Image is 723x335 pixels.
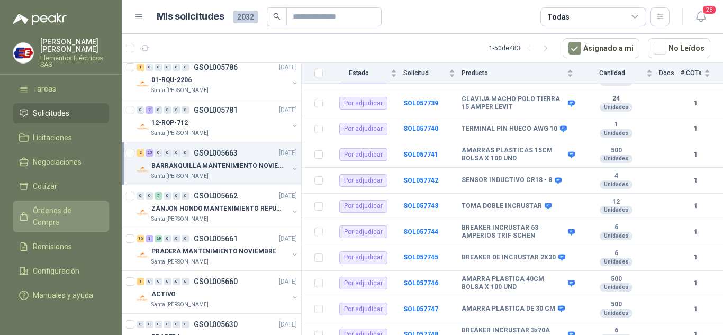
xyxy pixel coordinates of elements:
[279,320,297,330] p: [DATE]
[151,129,209,138] p: Santa [PERSON_NAME]
[681,98,710,108] b: 1
[580,63,659,84] th: Cantidad
[563,38,639,58] button: Asignado a mi
[600,180,632,189] div: Unidades
[155,321,162,328] div: 0
[173,235,180,242] div: 0
[33,265,79,277] span: Configuración
[13,152,109,172] a: Negociaciones
[182,149,189,157] div: 0
[33,132,72,143] span: Licitaciones
[13,128,109,148] a: Licitaciones
[173,192,180,200] div: 0
[702,5,717,15] span: 26
[681,69,702,77] span: # COTs
[659,63,681,84] th: Docs
[339,251,387,264] div: Por adjudicar
[173,64,180,71] div: 0
[151,289,176,300] p: ACTIVO
[580,301,653,309] b: 500
[151,215,209,223] p: Santa [PERSON_NAME]
[403,99,438,107] a: SOL057739
[33,180,57,192] span: Cotizar
[33,205,99,228] span: Órdenes de Compra
[273,13,281,20] span: search
[137,206,149,219] img: Company Logo
[329,69,388,77] span: Estado
[137,64,144,71] div: 1
[173,321,180,328] div: 0
[462,224,565,240] b: BREAKER INCRUSTAR 63 AMPERIOS TRIF SCHEN
[580,223,653,232] b: 6
[339,97,387,110] div: Por adjudicar
[173,278,180,285] div: 0
[194,64,238,71] p: GSOL005786
[13,176,109,196] a: Cotizar
[194,106,238,114] p: GSOL005781
[137,106,144,114] div: 0
[580,69,644,77] span: Cantidad
[462,202,542,211] b: TOMA DOBLE INCRUSTAR
[40,55,109,68] p: Elementos Eléctricos SAS
[146,321,153,328] div: 0
[40,38,109,53] p: [PERSON_NAME] [PERSON_NAME]
[194,149,238,157] p: GSOL005663
[137,278,144,285] div: 1
[194,278,238,285] p: GSOL005660
[151,75,192,85] p: 01-RQU-2206
[137,147,299,180] a: 2 20 0 0 0 0 GSOL005663[DATE] Company LogoBARRANQUILLA MANTENIMIENTO NOVIEMBRESanta [PERSON_NAME]
[403,253,438,261] a: SOL057745
[155,192,162,200] div: 5
[137,61,299,95] a: 1 0 0 0 0 0 GSOL005786[DATE] Company Logo01-RQU-2206Santa [PERSON_NAME]
[681,278,710,288] b: 1
[681,252,710,262] b: 1
[194,321,238,328] p: GSOL005630
[681,304,710,314] b: 1
[13,103,109,123] a: Solicitudes
[33,289,93,301] span: Manuales y ayuda
[339,123,387,135] div: Por adjudicar
[155,235,162,242] div: 29
[194,192,238,200] p: GSOL005662
[580,121,653,129] b: 1
[403,228,438,236] a: SOL057744
[462,275,565,292] b: AMARRA PLASTICA 40CM BOLSA X 100 UND
[33,83,56,95] span: Tareas
[137,121,149,133] img: Company Logo
[146,278,153,285] div: 0
[279,277,297,287] p: [DATE]
[279,105,297,115] p: [DATE]
[137,275,299,309] a: 1 0 0 0 0 0 GSOL005660[DATE] Company LogoACTIVOSanta [PERSON_NAME]
[33,107,69,119] span: Solicitudes
[681,124,710,134] b: 1
[580,198,653,206] b: 12
[182,192,189,200] div: 0
[194,235,238,242] p: GSOL005661
[155,278,162,285] div: 0
[403,279,438,287] a: SOL057746
[403,305,438,313] b: SOL057747
[146,106,153,114] div: 2
[462,305,555,313] b: AMARRA PLASTICA DE 30 CM
[157,9,224,24] h1: Mis solicitudes
[339,148,387,161] div: Por adjudicar
[648,38,710,58] button: No Leídos
[681,227,710,237] b: 1
[462,95,565,112] b: CLAVIJA MACHO POLO TIERRA 15 AMPER LEVIT
[403,151,438,158] a: SOL057741
[182,321,189,328] div: 0
[137,292,149,305] img: Company Logo
[146,149,153,157] div: 20
[137,232,299,266] a: 16 3 29 0 0 0 GSOL005661[DATE] Company LogoPRADERA MANTENIMIENTO NOVIEMBRESanta [PERSON_NAME]
[580,172,653,180] b: 4
[580,147,653,155] b: 500
[13,43,33,63] img: Company Logo
[403,202,438,210] a: SOL057743
[403,125,438,132] a: SOL057740
[13,13,67,25] img: Logo peakr
[146,192,153,200] div: 0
